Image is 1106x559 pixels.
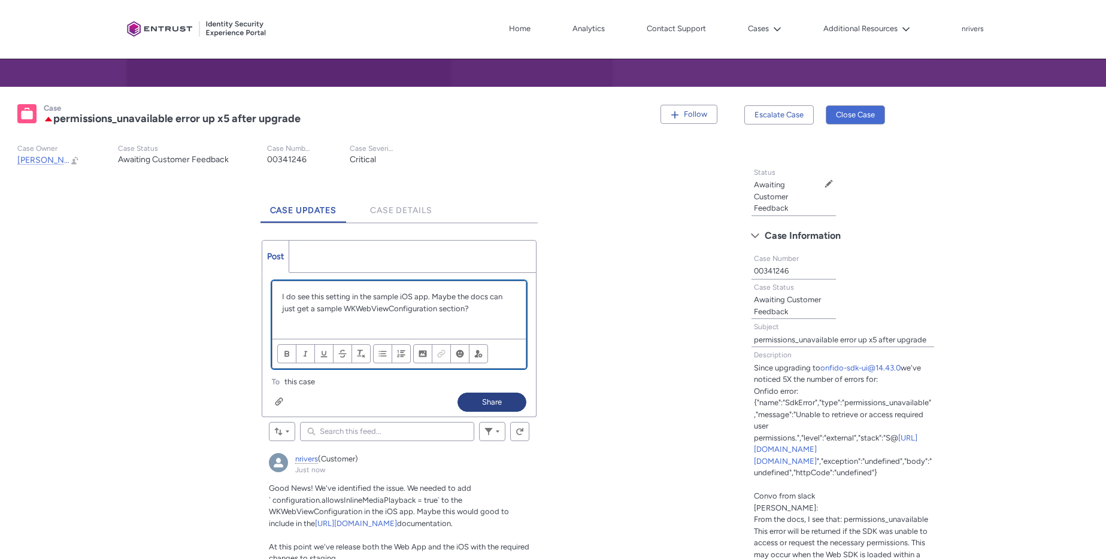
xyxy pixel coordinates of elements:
a: Case Details [360,190,442,223]
span: Case Updates [270,205,337,215]
span: Case Status [754,283,794,291]
button: Bold [277,344,296,363]
span: (Customer) [318,454,358,463]
button: Underline [314,344,334,363]
button: Case Information [745,226,941,245]
records-entity-label: Case [44,104,61,113]
button: Strikethrough [333,344,352,363]
p: Case Number [267,144,311,153]
lightning-formatted-text: Awaiting Customer Feedback [754,180,788,212]
a: Post [262,241,289,272]
a: Contact Support [644,20,709,38]
a: onfido-sdk-ui@14.43.0 [820,363,901,372]
p: I do see this setting in the sample iOS app. Maybe the docs can just get a sample WKWebViewConfig... [282,291,516,314]
button: Italic [296,344,315,363]
ul: Align text [373,344,411,363]
span: documentation. [397,519,453,528]
span: Case Details [370,205,432,215]
a: [URL][DOMAIN_NAME] [315,519,397,528]
lightning-formatted-text: 00341246 [754,266,789,275]
button: Numbered List [392,344,411,363]
button: Additional Resources [820,20,913,38]
lightning-formatted-text: permissions_unavailable error up x5 after upgrade [754,335,926,344]
div: Chatter Publisher [262,240,537,417]
ul: Format text [277,344,371,363]
span: Follow [684,110,707,119]
a: Analytics, opens in new tab [569,20,608,38]
a: [URL][DOMAIN_NAME][DOMAIN_NAME] [754,433,917,466]
lightning-formatted-text: Awaiting Customer Feedback [118,154,229,165]
button: Remove Formatting [352,344,371,363]
lightning-formatted-text: Awaiting Customer Feedback [754,295,821,316]
button: Insert Emoji [450,344,469,363]
p: Case Severity [350,144,394,153]
span: Post [267,251,284,262]
button: Close Case [826,105,885,124]
a: Case Updates [260,190,347,223]
span: Status [754,168,775,177]
span: To [272,378,280,386]
a: Home [506,20,534,38]
lightning-formatted-text: 00341246 [267,154,307,165]
button: User Profile nrivers [961,22,984,34]
span: Case Number [754,254,799,263]
button: @Mention people and groups [469,344,488,363]
lightning-icon: Escalated [44,113,53,124]
a: nrivers [295,454,318,464]
button: Bulleted List [373,344,392,363]
button: Refresh this feed [510,422,529,441]
span: Case Information [765,227,841,245]
lightning-formatted-text: Critical [350,154,376,165]
button: Image [413,344,432,363]
button: Edit Status [824,179,834,189]
button: Share [457,393,526,412]
input: Search this feed... [300,422,474,441]
button: Follow [660,105,717,124]
ul: Insert content [413,344,488,363]
p: nrivers [962,25,984,34]
a: Just now [295,466,325,474]
span: this case [284,376,315,388]
span: Subject [754,323,779,331]
span: Good News! We've identified the issue. We needed to add ` configuration.allowsInlineMediaPlayback... [269,484,509,528]
button: Cases [745,20,784,38]
img: nrivers [269,453,288,472]
span: Description [754,351,792,359]
button: Change Owner [70,155,80,165]
lightning-formatted-text: permissions_unavailable error up x5 after upgrade [53,112,301,125]
span: [PERSON_NAME].[PERSON_NAME] [17,155,153,165]
p: Case Status [118,144,229,153]
button: Link [432,344,451,363]
p: Case Owner [17,144,80,153]
button: Escalate Case [744,105,814,124]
